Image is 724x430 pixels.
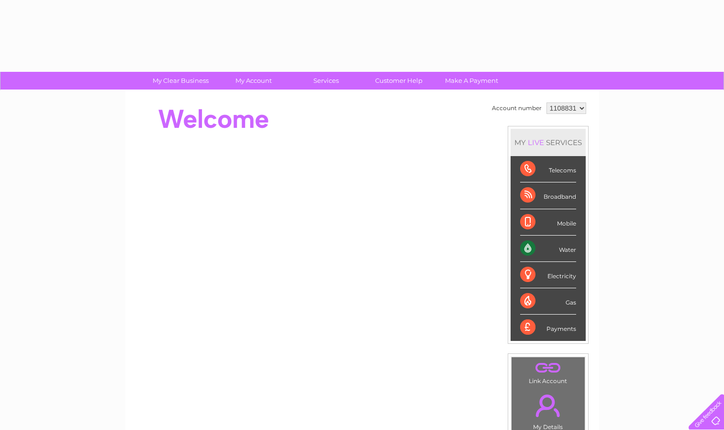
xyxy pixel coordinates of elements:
div: Telecoms [520,156,576,182]
div: Payments [520,315,576,340]
a: . [514,389,582,422]
a: My Clear Business [141,72,220,90]
div: LIVE [526,138,546,147]
div: MY SERVICES [511,129,586,156]
div: Gas [520,288,576,315]
div: Broadband [520,182,576,209]
div: Water [520,236,576,262]
td: Link Account [511,357,585,387]
a: Customer Help [359,72,438,90]
div: Mobile [520,209,576,236]
a: Make A Payment [432,72,511,90]
a: . [514,360,582,376]
a: Services [287,72,366,90]
a: My Account [214,72,293,90]
div: Electricity [520,262,576,288]
td: Account number [490,100,544,116]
